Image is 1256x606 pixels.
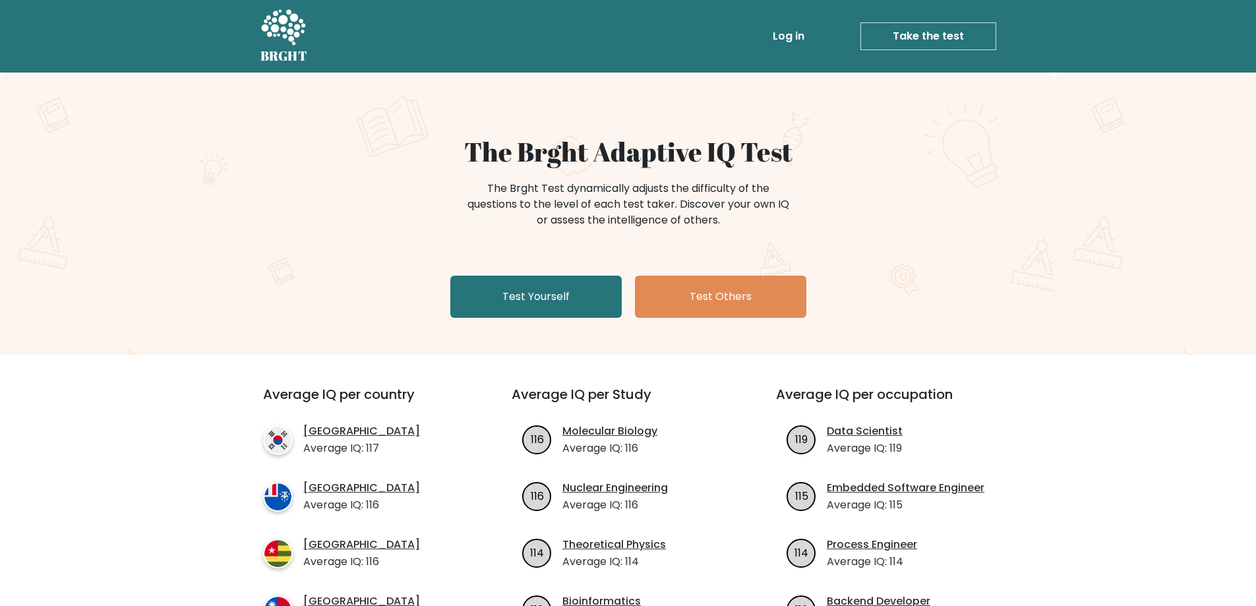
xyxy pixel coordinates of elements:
[307,136,950,167] h1: The Brght Adaptive IQ Test
[562,554,666,570] p: Average IQ: 114
[827,440,903,456] p: Average IQ: 119
[450,276,622,318] a: Test Yourself
[303,497,420,513] p: Average IQ: 116
[767,23,810,49] a: Log in
[303,423,420,439] a: [GEOGRAPHIC_DATA]
[512,386,744,418] h3: Average IQ per Study
[260,48,308,64] h5: BRGHT
[795,431,808,446] text: 119
[531,488,544,503] text: 116
[263,386,464,418] h3: Average IQ per country
[794,545,808,560] text: 114
[827,554,917,570] p: Average IQ: 114
[263,482,293,512] img: country
[562,480,668,496] a: Nuclear Engineering
[303,537,420,553] a: [GEOGRAPHIC_DATA]
[303,440,420,456] p: Average IQ: 117
[827,537,917,553] a: Process Engineer
[530,545,544,560] text: 114
[263,425,293,455] img: country
[464,181,793,228] div: The Brght Test dynamically adjusts the difficulty of the questions to the level of each test take...
[562,440,657,456] p: Average IQ: 116
[827,480,984,496] a: Embedded Software Engineer
[562,537,666,553] a: Theoretical Physics
[260,5,308,67] a: BRGHT
[531,431,544,446] text: 116
[303,480,420,496] a: [GEOGRAPHIC_DATA]
[562,423,657,439] a: Molecular Biology
[827,423,903,439] a: Data Scientist
[795,488,808,503] text: 115
[263,539,293,568] img: country
[776,386,1009,418] h3: Average IQ per occupation
[303,554,420,570] p: Average IQ: 116
[860,22,996,50] a: Take the test
[562,497,668,513] p: Average IQ: 116
[827,497,984,513] p: Average IQ: 115
[635,276,806,318] a: Test Others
